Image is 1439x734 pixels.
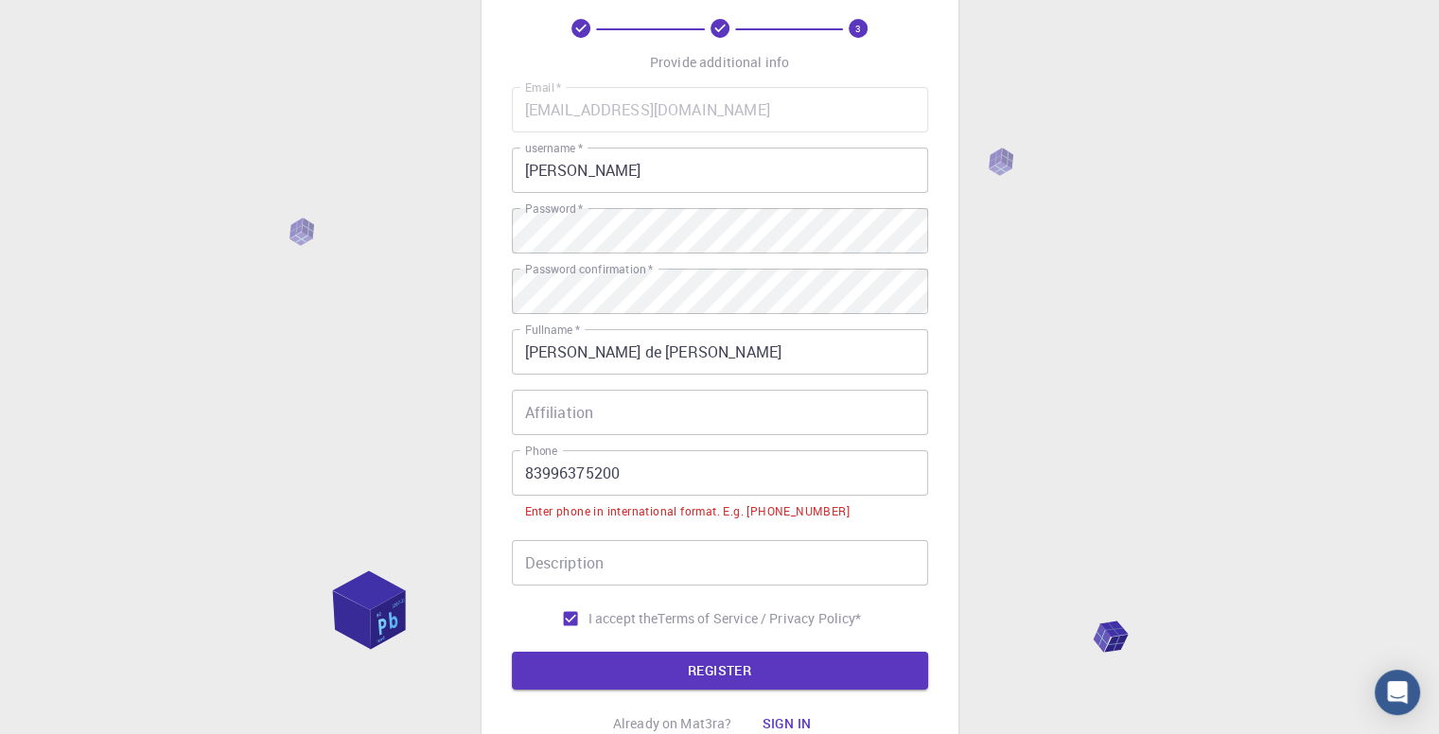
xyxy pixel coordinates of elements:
label: Email [525,79,561,96]
p: Terms of Service / Privacy Policy * [658,609,861,628]
span: I accept the [588,609,658,628]
label: Phone [525,443,557,459]
label: Password confirmation [525,261,653,277]
div: Open Intercom Messenger [1375,670,1420,715]
button: REGISTER [512,652,928,690]
a: Terms of Service / Privacy Policy* [658,609,861,628]
text: 3 [855,22,861,35]
label: Password [525,201,583,217]
p: Already on Mat3ra? [613,714,732,733]
label: Fullname [525,322,580,338]
label: username [525,140,583,156]
p: Provide additional info [650,53,789,72]
div: Enter phone in international format. E.g. [PHONE_NUMBER] [525,502,850,521]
